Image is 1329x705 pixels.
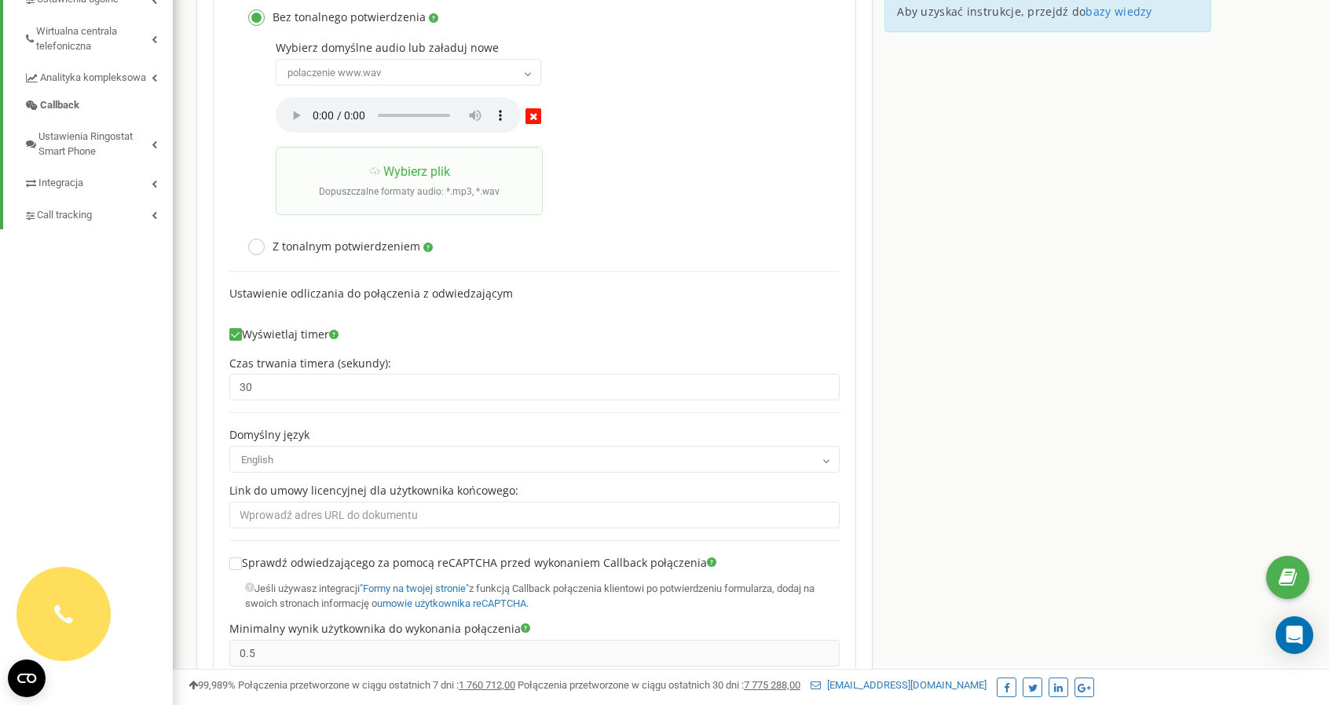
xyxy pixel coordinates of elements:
label: Bez tonalnego potwierdzenia [240,9,438,26]
p: Aby uzyskać instrukcje, przejdź do [897,4,1199,20]
label: Wyświetlaj timer [229,328,339,342]
span: Analityka kompleksowa [40,71,146,86]
button: Open CMP widget [8,659,46,697]
label: Minimalny wynik użytkownika do wykonania połączenia [229,623,530,636]
a: Integracja [24,165,173,197]
span: polaczenie www.wav [281,62,536,84]
a: [EMAIL_ADDRESS][DOMAIN_NAME] [811,679,987,691]
label: Link do umowy licencyjnej dla użytkownika końcowego: [229,484,518,498]
span: Callback [40,98,79,113]
a: Ustawienia Ringostat Smart Phone [24,119,173,165]
label: Z tonalnym potwierdzeniem [240,239,433,255]
a: umowie użytkownika reCAPTCHA [377,597,526,609]
span: Call tracking [37,208,92,223]
span: Ustawienia Ringostat Smart Phone [38,130,152,159]
a: Wirtualna centrala telefoniczna [24,13,173,60]
a: Callback [24,92,173,119]
input: Czas trwania timera (sekundy) [229,374,840,400]
span: English [235,449,834,471]
input: Wprowadź adres URL do dokumentu [229,502,840,528]
span: Integracja [38,176,83,191]
u: 7 775 288,00 [744,679,800,691]
span: English [229,446,840,473]
span: Połączenia przetworzone w ciągu ostatnich 7 dni : [238,679,515,691]
label: Czas trwania timera (sekundy): [229,357,391,371]
label: Domyślny język [229,429,309,442]
label: Sprawdź odwiedzającego za pomocą reCAPTCHA przed wykonaniem Callback połączenia [229,557,716,578]
label: Ustawienie odliczania do połączenia z odwiedzającym [229,287,513,301]
div: Jeśli używasz integracji z funkcją Callback połączenia klientowi po potwierdzeniu formularza, dod... [245,582,840,611]
u: 1 760 712,00 [459,679,515,691]
span: 99,989% [189,679,236,691]
label: Wybierz domyślne audio lub załaduj nowe [276,42,824,55]
div: Open Intercom Messenger [1276,616,1313,654]
a: Call tracking [24,197,173,229]
span: Połączenia przetworzone w ciągu ostatnich 30 dni : [518,679,800,691]
a: bazy wiedzy [1086,4,1151,19]
span: polaczenie www.wav [276,59,541,86]
a: "Formy na twojej stronie" [360,583,469,594]
span: Wirtualna centrala telefoniczna [36,24,152,53]
a: Analityka kompleksowa [24,60,173,92]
